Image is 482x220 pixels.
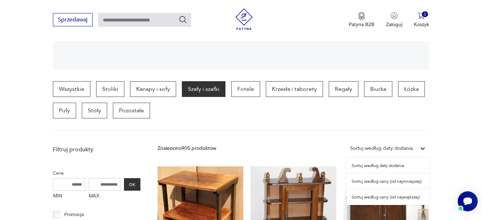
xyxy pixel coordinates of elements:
a: Łóżka [398,81,425,97]
a: Wszystkie [53,81,90,97]
div: 0 [422,11,428,18]
a: Biurka [364,81,392,97]
div: Sortuj według ceny (od największej) [347,189,429,205]
a: Szafy i szafki [182,81,225,97]
button: Zaloguj [386,12,402,28]
a: Kanapy i sofy [130,81,176,97]
img: Patyna - sklep z meblami i dekoracjami vintage [233,9,255,30]
a: Fotele [231,81,260,97]
button: 0Koszyk [414,12,429,28]
p: Patyna B2B [349,21,374,28]
button: OK [124,178,140,191]
div: Sortuj według ceny (od najmniejszej) [347,173,429,189]
a: Pufy [53,103,76,118]
img: Ikona medalu [358,12,365,20]
label: MAX [89,191,121,202]
p: Zaloguj [386,21,402,28]
a: Sprzedawaj [53,18,93,23]
img: Ikonka użytkownika [391,12,398,19]
p: Promocja [64,211,84,219]
button: Sprzedawaj [53,13,93,26]
div: Znaleziono 905 produktów [158,145,216,152]
label: MIN [53,191,85,202]
a: Regały [329,81,358,97]
a: Stoły [82,103,107,118]
a: Pozostałe [113,103,150,118]
a: Ikona medaluPatyna B2B [349,12,374,28]
div: Sortuj według daty dodania [347,158,429,173]
p: Cena [53,169,140,177]
button: Patyna B2B [349,12,374,28]
div: Sortuj według daty dodania [350,145,413,152]
a: Stoliki [96,81,124,97]
button: Szukaj [179,15,187,24]
p: Filtruj produkty [53,146,140,153]
iframe: Smartsupp widget button [458,191,478,211]
p: Koszyk [414,21,429,28]
img: Ikona koszyka [418,12,425,19]
a: Krzesła i taborety [266,81,323,97]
